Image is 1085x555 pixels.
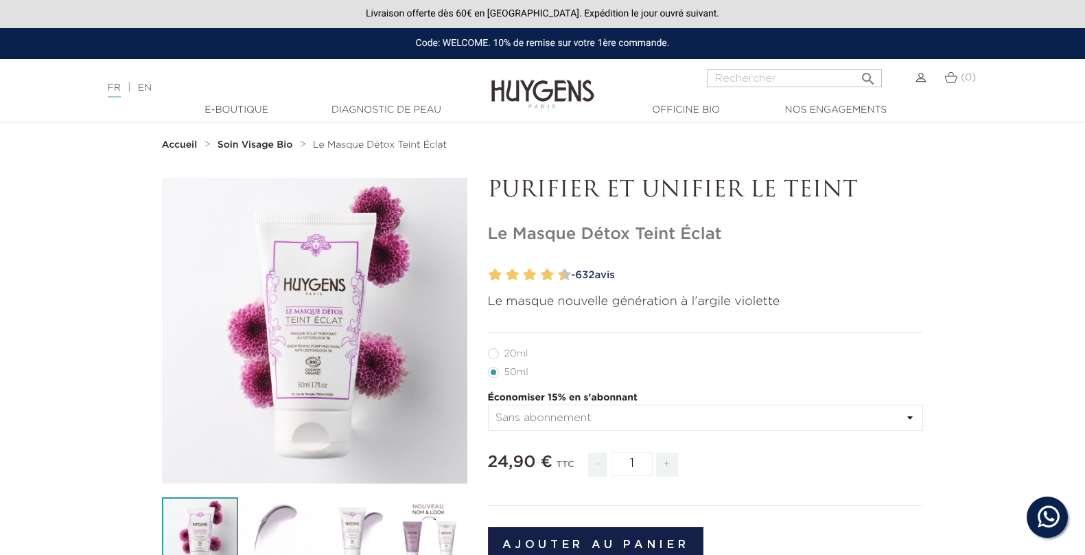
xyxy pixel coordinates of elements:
label: 3 [503,265,508,285]
span: Le Masque Détox Teint Éclat [313,140,447,150]
span: - [588,453,607,477]
label: 9 [555,265,560,285]
div: | [101,80,442,96]
a: FR [108,83,121,98]
span: + [656,453,678,477]
span: 632 [575,270,594,280]
a: Nos engagements [767,103,905,117]
a: Le Masque Détox Teint Éclat [313,139,447,150]
label: 20ml [488,348,545,359]
div: TTC [557,450,574,487]
p: PURIFIER ET UNIFIER LE TEINT [488,178,924,204]
p: Économiser 15% en s'abonnant [488,391,924,405]
a: E-Boutique [168,103,305,117]
strong: Accueil [162,140,198,150]
label: 6 [526,265,537,285]
i:  [860,67,876,83]
input: Quantité [611,452,653,476]
input: Rechercher [707,69,882,87]
p: Le masque nouvelle génération à l'argile violette [488,293,924,311]
span: 24,90 € [488,454,553,471]
img: Huygens [491,58,594,111]
label: 50ml [488,367,545,378]
label: 1 [486,265,491,285]
label: 2 [491,265,502,285]
h1: Le Masque Détox Teint Éclat [488,225,924,245]
a: Diagnostic de peau [318,103,455,117]
strong: Soin Visage Bio [218,140,293,150]
a: EN [138,83,152,93]
a: -632avis [567,265,924,286]
a: Soin Visage Bio [218,139,296,150]
label: 8 [544,265,554,285]
span: (0) [961,73,976,82]
label: 10 [561,265,571,285]
a: Accueil [162,139,200,150]
a: Officine Bio [618,103,755,117]
button:  [856,65,880,84]
label: 7 [537,265,542,285]
label: 5 [520,265,525,285]
label: 4 [509,265,519,285]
